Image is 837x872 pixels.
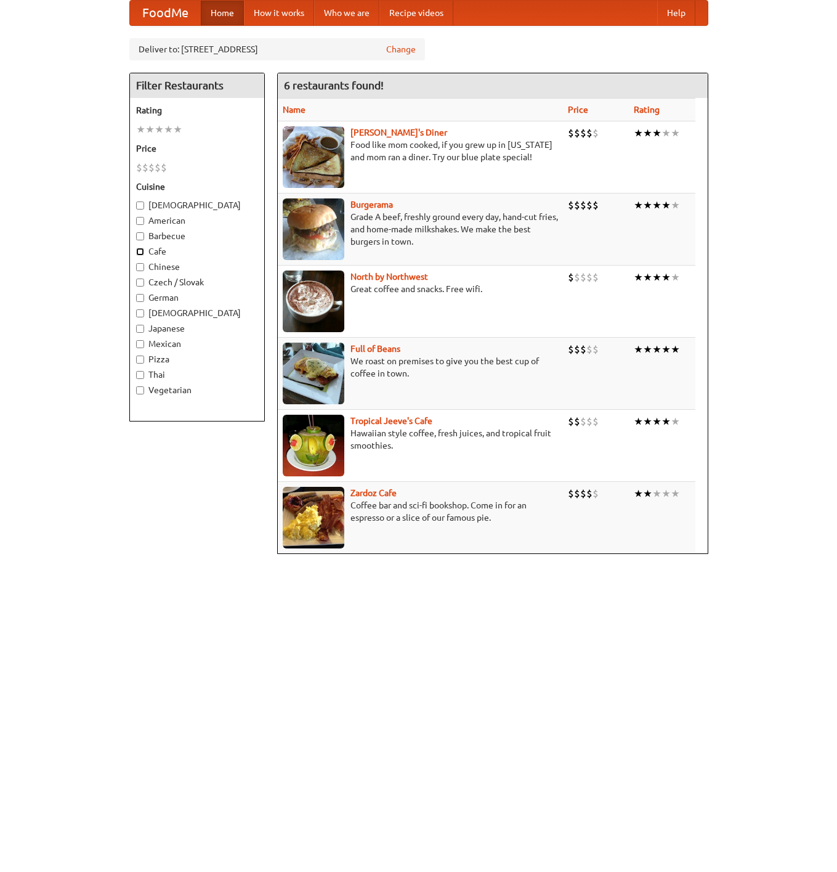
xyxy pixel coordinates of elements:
[574,126,580,140] li: $
[671,198,680,212] li: ★
[652,415,661,428] li: ★
[136,340,144,348] input: Mexican
[661,343,671,356] li: ★
[592,126,599,140] li: $
[652,343,661,356] li: ★
[314,1,379,25] a: Who we are
[580,198,586,212] li: $
[136,322,258,335] label: Japanese
[643,343,652,356] li: ★
[136,161,142,174] li: $
[379,1,453,25] a: Recipe videos
[136,307,258,319] label: [DEMOGRAPHIC_DATA]
[136,230,258,242] label: Barbecue
[136,384,258,396] label: Vegetarian
[136,356,144,364] input: Pizza
[201,1,244,25] a: Home
[350,272,428,282] a: North by Northwest
[283,355,558,380] p: We roast on premises to give you the best cup of coffee in town.
[586,343,592,356] li: $
[586,487,592,500] li: $
[568,126,574,140] li: $
[661,487,671,500] li: ★
[634,271,643,284] li: ★
[350,128,447,137] a: [PERSON_NAME]'s Diner
[148,161,155,174] li: $
[643,198,652,212] li: ★
[568,487,574,500] li: $
[671,271,680,284] li: ★
[643,487,652,500] li: ★
[586,126,592,140] li: $
[136,386,144,394] input: Vegetarian
[283,126,344,188] img: sallys.jpg
[652,126,661,140] li: ★
[283,427,558,452] p: Hawaiian style coffee, fresh juices, and tropical fruit smoothies.
[142,161,148,174] li: $
[283,271,344,332] img: north.jpg
[592,271,599,284] li: $
[661,126,671,140] li: ★
[643,415,652,428] li: ★
[350,416,432,426] a: Tropical Jeeve's Cafe
[634,487,643,500] li: ★
[580,271,586,284] li: $
[574,487,580,500] li: $
[136,261,258,273] label: Chinese
[283,283,558,295] p: Great coffee and snacks. Free wifi.
[592,415,599,428] li: $
[173,123,182,136] li: ★
[671,343,680,356] li: ★
[145,123,155,136] li: ★
[586,271,592,284] li: $
[283,139,558,163] p: Food like mom cooked, if you grew up in [US_STATE] and mom ran a diner. Try our blue plate special!
[350,200,393,210] a: Burgerama
[283,499,558,524] p: Coffee bar and sci-fi bookshop. Come in for an espresso or a slice of our famous pie.
[136,294,144,302] input: German
[164,123,173,136] li: ★
[283,198,344,260] img: burgerama.jpg
[283,487,344,548] img: zardoz.jpg
[580,343,586,356] li: $
[634,415,643,428] li: ★
[136,142,258,155] h5: Price
[634,126,643,140] li: ★
[136,202,144,210] input: [DEMOGRAPHIC_DATA]
[592,343,599,356] li: $
[136,248,144,256] input: Cafe
[136,338,258,350] label: Mexican
[136,371,144,379] input: Thai
[136,353,258,365] label: Pizza
[386,43,416,55] a: Change
[136,232,144,240] input: Barbecue
[136,199,258,211] label: [DEMOGRAPHIC_DATA]
[586,198,592,212] li: $
[580,415,586,428] li: $
[634,198,643,212] li: ★
[136,123,145,136] li: ★
[350,488,397,498] b: Zardoz Cafe
[586,415,592,428] li: $
[283,105,305,115] a: Name
[136,214,258,227] label: American
[652,487,661,500] li: ★
[592,198,599,212] li: $
[284,79,384,91] ng-pluralize: 6 restaurants found!
[130,73,264,98] h4: Filter Restaurants
[634,343,643,356] li: ★
[155,161,161,174] li: $
[244,1,314,25] a: How it works
[568,198,574,212] li: $
[283,415,344,476] img: jeeves.jpg
[580,487,586,500] li: $
[643,126,652,140] li: ★
[574,343,580,356] li: $
[136,217,144,225] input: American
[129,38,425,60] div: Deliver to: [STREET_ADDRESS]
[283,343,344,404] img: beans.jpg
[350,344,400,354] a: Full of Beans
[136,369,258,381] label: Thai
